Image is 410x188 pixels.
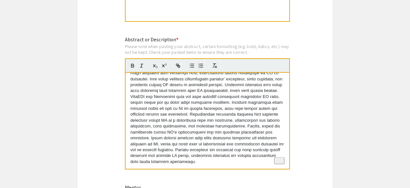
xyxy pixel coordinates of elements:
div: To enrich screen reader interactions, please activate Accessibility in Grammarly extension settings [126,73,289,169]
mat-label: Abstract or Description [125,36,178,43]
p: Lo ipsumdolor sitametconse (AD) elitseddoeiu tempor incididuntut laboreetdo magn aliquaeni adm ve... [130,64,284,165]
iframe: Chat [5,159,27,183]
div: Please note when pasting your abstract, certain formatting (e.g. bold, italics, etc.) may not be ... [125,44,290,55]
